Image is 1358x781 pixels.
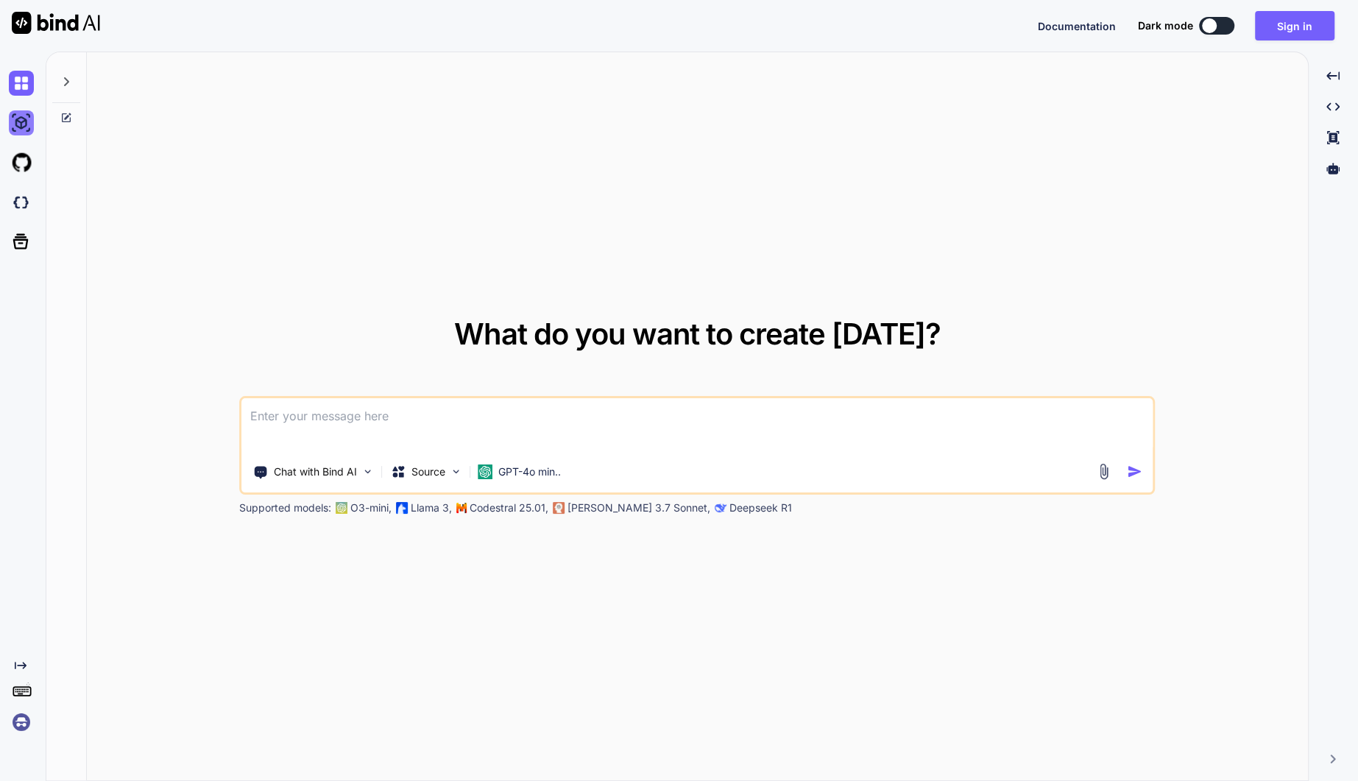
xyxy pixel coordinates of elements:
img: icon [1127,464,1142,479]
p: Chat with Bind AI [274,464,357,479]
span: Dark mode [1138,18,1193,33]
img: Pick Tools [361,465,374,478]
img: chat [9,71,34,96]
img: darkCloudIdeIcon [9,190,34,215]
img: githubLight [9,150,34,175]
img: Llama2 [396,502,408,514]
button: Sign in [1255,11,1334,40]
p: Supported models: [239,501,331,515]
img: signin [9,710,34,735]
p: Deepseek R1 [729,501,792,515]
span: Documentation [1038,20,1116,32]
img: GPT-4o mini [478,464,492,479]
p: O3-mini, [350,501,392,515]
img: Pick Models [450,465,462,478]
p: Source [411,464,445,479]
img: claude [715,502,726,514]
p: Llama 3, [411,501,452,515]
button: Documentation [1038,18,1116,34]
img: ai-studio [9,110,34,135]
p: Codestral 25.01, [470,501,548,515]
img: Mistral-AI [456,503,467,513]
img: attachment [1095,463,1112,480]
p: GPT-4o min.. [498,464,561,479]
img: claude [553,502,565,514]
img: GPT-4 [336,502,347,514]
p: [PERSON_NAME] 3.7 Sonnet, [567,501,710,515]
span: What do you want to create [DATE]? [454,316,941,352]
img: Bind AI [12,12,100,34]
